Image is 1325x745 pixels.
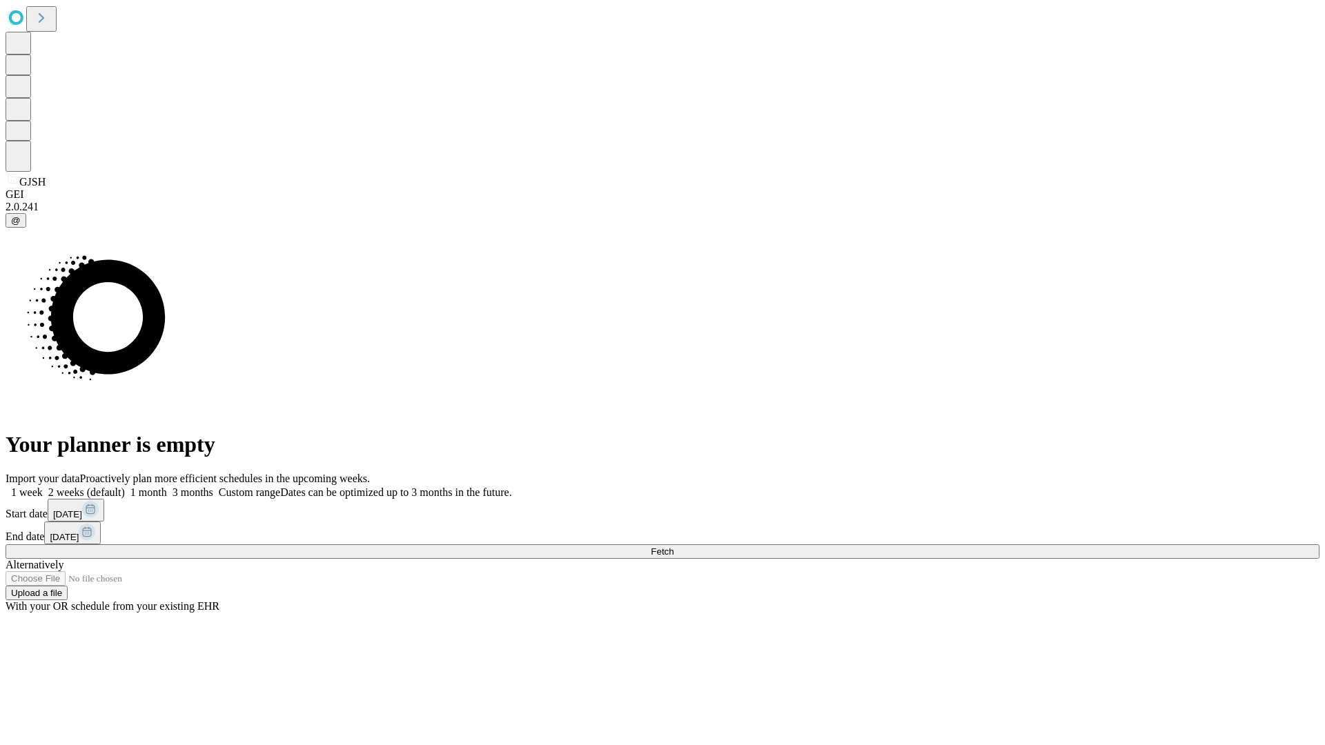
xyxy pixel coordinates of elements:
span: Proactively plan more efficient schedules in the upcoming weeks. [80,473,370,484]
span: 1 week [11,486,43,498]
button: Upload a file [6,586,68,600]
span: 3 months [173,486,213,498]
h1: Your planner is empty [6,432,1319,457]
button: @ [6,213,26,228]
button: Fetch [6,544,1319,559]
span: Fetch [651,546,674,557]
div: Start date [6,499,1319,521]
span: Custom range [219,486,280,498]
span: @ [11,215,21,226]
span: Dates can be optimized up to 3 months in the future. [280,486,511,498]
div: End date [6,521,1319,544]
span: 1 month [130,486,167,498]
div: 2.0.241 [6,201,1319,213]
span: Alternatively [6,559,63,570]
button: [DATE] [48,499,104,521]
button: [DATE] [44,521,101,544]
span: With your OR schedule from your existing EHR [6,600,219,612]
span: 2 weeks (default) [48,486,125,498]
span: GJSH [19,176,46,188]
span: Import your data [6,473,80,484]
div: GEI [6,188,1319,201]
span: [DATE] [53,509,82,519]
span: [DATE] [50,532,79,542]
